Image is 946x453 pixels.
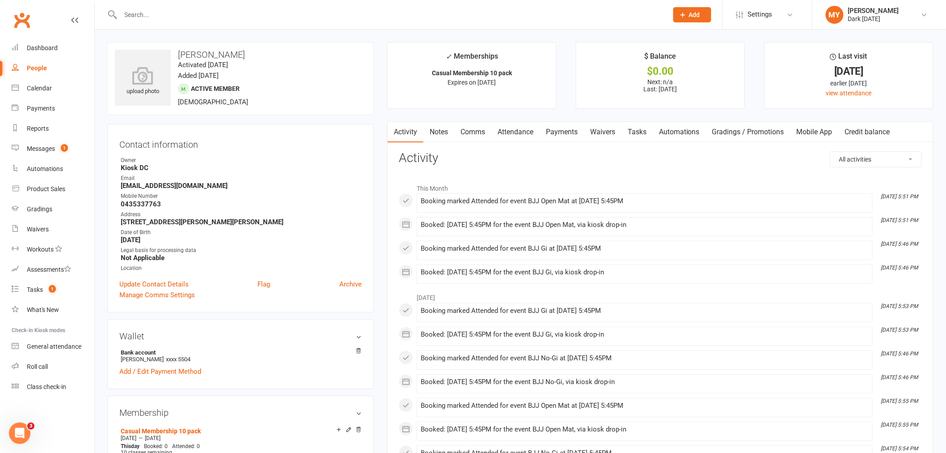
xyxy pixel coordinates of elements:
[826,90,872,97] a: view attendance
[881,193,918,200] i: [DATE] 5:51 PM
[121,218,362,226] strong: [STREET_ADDRESS][PERSON_NAME][PERSON_NAME]
[121,200,362,208] strong: 0435337763
[644,51,676,67] div: $ Balance
[848,7,899,15] div: [PERSON_NAME]
[121,182,362,190] strong: [EMAIL_ADDRESS][DOMAIN_NAME]
[27,85,52,92] div: Calendar
[27,125,49,132] div: Reports
[61,144,68,152] span: 1
[119,366,201,377] a: Add / Edit Payment Method
[673,7,711,22] button: Add
[121,246,362,255] div: Legal basis for processing data
[121,254,362,262] strong: Not Applicable
[27,145,55,152] div: Messages
[121,443,131,449] span: This
[584,122,621,142] a: Waivers
[12,159,94,179] a: Automations
[881,445,918,452] i: [DATE] 5:54 PM
[454,122,491,142] a: Comms
[27,306,59,313] div: What's New
[115,67,171,96] div: upload photo
[491,122,540,142] a: Attendance
[119,290,195,300] a: Manage Comms Settings
[121,156,362,165] div: Owner
[584,78,737,93] p: Next: n/a Last: [DATE]
[421,197,869,205] div: Booking marked Attended for event BJJ Open Mat at [DATE] 5:45PM
[881,217,918,223] i: [DATE] 5:51 PM
[9,423,30,444] iframe: Intercom live chat
[27,246,54,253] div: Workouts
[881,265,918,271] i: [DATE] 5:46 PM
[689,11,700,18] span: Add
[653,122,706,142] a: Automations
[881,350,918,357] i: [DATE] 5:46 PM
[621,122,653,142] a: Tasks
[12,38,94,58] a: Dashboard
[119,408,362,418] h3: Membership
[121,210,362,219] div: Address
[12,98,94,119] a: Payments
[166,356,190,363] span: xxxx 5504
[881,327,918,333] i: [DATE] 5:53 PM
[121,427,201,435] a: Casual Membership 10 pack
[121,264,362,273] div: Location
[881,374,918,380] i: [DATE] 5:46 PM
[12,280,94,300] a: Tasks 1
[830,51,867,67] div: Last visit
[12,139,94,159] a: Messages 1
[27,343,81,350] div: General attendance
[121,236,362,244] strong: [DATE]
[448,79,496,86] span: Expires on [DATE]
[172,443,200,449] span: Attended: 0
[826,6,844,24] div: MY
[421,331,869,338] div: Booked: [DATE] 5:45PM for the event BJJ Gi, via kiosk drop-in
[121,164,362,172] strong: Kiosk DC
[27,266,71,273] div: Assessments
[399,151,922,165] h3: Activity
[121,228,362,237] div: Date of Birth
[178,98,248,106] span: [DEMOGRAPHIC_DATA]
[27,105,55,112] div: Payments
[881,303,918,309] i: [DATE] 5:53 PM
[27,185,65,192] div: Product Sales
[27,423,34,430] span: 3
[421,402,869,410] div: Booking marked Attended for event BJJ Open Mat at [DATE] 5:45PM
[27,383,66,390] div: Class check-in
[446,51,498,67] div: Memberships
[118,435,362,442] div: —
[12,357,94,377] a: Roll call
[540,122,584,142] a: Payments
[191,85,240,92] span: Active member
[421,221,869,229] div: Booked: [DATE] 5:45PM for the event BJJ Open Mat, via kiosk drop-in
[121,349,357,356] strong: Bank account
[446,52,452,61] i: ✓
[118,9,662,21] input: Search...
[748,4,773,25] span: Settings
[421,269,869,276] div: Booked: [DATE] 5:45PM for the event BJJ Gi, via kiosk drop-in
[115,50,366,60] h3: [PERSON_NAME]
[121,435,136,441] span: [DATE]
[49,285,56,293] span: 1
[27,64,47,72] div: People
[12,260,94,280] a: Assessments
[27,205,52,213] div: Gradings
[144,443,168,449] span: Booked: 0
[423,122,454,142] a: Notes
[773,78,925,88] div: earlier [DATE]
[706,122,790,142] a: Gradings / Promotions
[848,15,899,23] div: Dark [DATE]
[388,122,423,142] a: Activity
[119,348,362,364] li: [PERSON_NAME]
[118,443,142,449] div: day
[12,78,94,98] a: Calendar
[121,192,362,201] div: Mobile Number
[339,279,362,290] a: Archive
[881,398,918,404] i: [DATE] 5:55 PM
[12,239,94,260] a: Workouts
[773,67,925,76] div: [DATE]
[119,136,362,150] h3: Contact information
[12,377,94,397] a: Class kiosk mode
[27,165,63,172] div: Automations
[12,219,94,239] a: Waivers
[119,279,189,290] a: Update Contact Details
